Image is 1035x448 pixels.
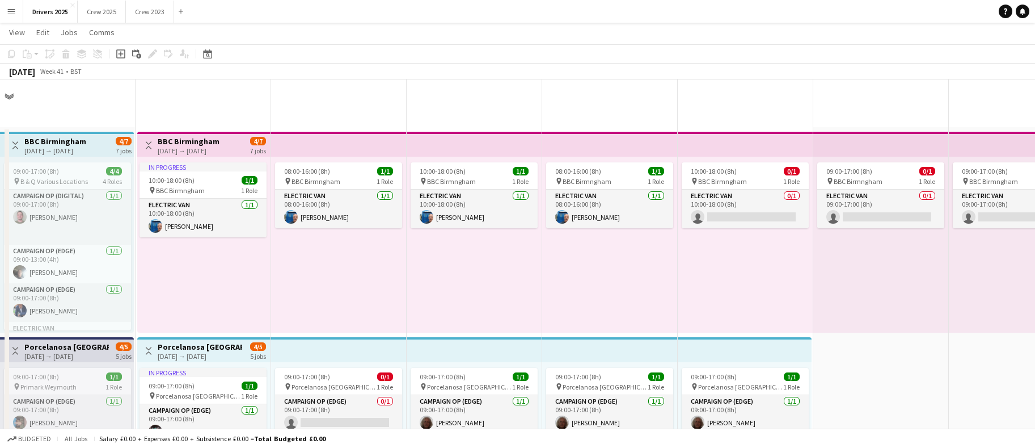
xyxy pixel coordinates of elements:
[106,372,122,381] span: 1/1
[817,162,944,228] app-job-card: 09:00-17:00 (8h)0/1 BBC Birmngham1 RoleElectric Van0/109:00-17:00 (8h)
[420,372,466,381] span: 09:00-17:00 (8h)
[89,27,115,37] span: Comms
[546,162,673,228] app-job-card: 08:00-16:00 (8h)1/1 BBC Birmngham1 RoleElectric Van1/108:00-16:00 (8h)[PERSON_NAME]
[275,162,402,228] app-job-card: 08:00-16:00 (8h)1/1 BBC Birmngham1 RoleElectric Van1/108:00-16:00 (8h)[PERSON_NAME]
[817,190,944,228] app-card-role: Electric Van0/109:00-17:00 (8h)
[24,136,86,146] h3: BBC Birmingham
[250,137,266,145] span: 4/7
[691,167,737,175] span: 10:00-18:00 (8h)
[140,199,267,237] app-card-role: Electric Van1/110:00-18:00 (8h)[PERSON_NAME]
[20,383,77,391] span: Primark Weymouth
[37,67,66,76] span: Week 41
[156,392,241,400] span: Porcelanosa [GEOGRAPHIC_DATA]
[149,176,195,185] span: 10:00-18:00 (8h)
[116,137,132,145] span: 4/7
[377,383,393,391] span: 1 Role
[284,372,330,381] span: 09:00-17:00 (8h)
[9,66,35,77] div: [DATE]
[61,27,78,37] span: Jobs
[149,382,195,390] span: 09:00-17:00 (8h)
[513,372,529,381] span: 1/1
[140,404,267,443] app-card-role: Campaign Op (Edge)1/109:00-17:00 (8h)[PERSON_NAME]
[784,372,800,381] span: 1/1
[20,177,88,186] span: B & Q Various Locations
[250,145,266,155] div: 7 jobs
[24,146,86,155] div: [DATE] → [DATE]
[546,368,673,434] app-job-card: 09:00-17:00 (8h)1/1 Porcelanosa [GEOGRAPHIC_DATA]1 RoleCampaign Op (Edge)1/109:00-17:00 (8h)[PERS...
[411,162,538,228] app-job-card: 10:00-18:00 (8h)1/1 BBC Birmngham1 RoleElectric Van1/110:00-18:00 (8h)[PERSON_NAME]
[546,395,673,434] app-card-role: Campaign Op (Edge)1/109:00-17:00 (8h)[PERSON_NAME]
[4,322,131,377] app-card-role-placeholder: Electric Van
[116,351,132,361] div: 5 jobs
[4,190,131,245] app-card-role: Campaign Op (Digital)1/109:00-17:00 (8h)[PERSON_NAME]
[158,146,219,155] div: [DATE] → [DATE]
[919,167,935,175] span: 0/1
[78,1,126,23] button: Crew 2025
[411,368,538,434] app-job-card: 09:00-17:00 (8h)1/1 Porcelanosa [GEOGRAPHIC_DATA]1 RoleCampaign Op (Edge)1/109:00-17:00 (8h)[PERS...
[5,25,29,40] a: View
[698,177,747,186] span: BBC Birmngham
[140,162,267,171] div: In progress
[250,351,266,361] div: 5 jobs
[555,372,601,381] span: 09:00-17:00 (8h)
[648,383,664,391] span: 1 Role
[275,368,402,434] app-job-card: 09:00-17:00 (8h)0/1 Porcelanosa [GEOGRAPHIC_DATA]1 RoleCampaign Op (Edge)0/109:00-17:00 (8h)
[682,368,809,434] app-job-card: 09:00-17:00 (8h)1/1 Porcelanosa [GEOGRAPHIC_DATA]1 RoleCampaign Op (Edge)1/109:00-17:00 (8h)[PERS...
[512,177,529,186] span: 1 Role
[116,145,132,155] div: 7 jobs
[250,342,266,351] span: 4/5
[962,167,1008,175] span: 09:00-17:00 (8h)
[648,177,664,186] span: 1 Role
[242,382,257,390] span: 1/1
[682,395,809,434] app-card-role: Campaign Op (Edge)1/109:00-17:00 (8h)[PERSON_NAME]
[105,383,122,391] span: 1 Role
[377,167,393,175] span: 1/1
[427,383,512,391] span: Porcelanosa [GEOGRAPHIC_DATA]
[784,167,800,175] span: 0/1
[834,177,882,186] span: BBC Birmngham
[24,342,109,352] h3: Porcelanosa [GEOGRAPHIC_DATA]
[99,434,326,443] div: Salary £0.00 + Expenses £0.00 + Subsistence £0.00 =
[783,383,800,391] span: 1 Role
[140,368,267,443] app-job-card: In progress09:00-17:00 (8h)1/1 Porcelanosa [GEOGRAPHIC_DATA]1 RoleCampaign Op (Edge)1/109:00-17:0...
[648,167,664,175] span: 1/1
[6,433,53,445] button: Budgeted
[85,25,119,40] a: Comms
[62,434,90,443] span: All jobs
[275,190,402,228] app-card-role: Electric Van1/108:00-16:00 (8h)[PERSON_NAME]
[242,176,257,185] span: 1/1
[4,162,131,330] app-job-card: 09:00-17:00 (8h)4/4 B & Q Various Locations4 RolesCampaign Op (Digital)1/109:00-17:00 (8h)[PERSON...
[116,342,132,351] span: 4/5
[919,177,935,186] span: 1 Role
[4,283,131,322] app-card-role: Campaign Op (Edge)1/109:00-17:00 (8h)[PERSON_NAME]
[555,167,601,175] span: 08:00-16:00 (8h)
[691,372,737,381] span: 09:00-17:00 (8h)
[126,1,174,23] button: Crew 2023
[254,434,326,443] span: Total Budgeted £0.00
[513,167,529,175] span: 1/1
[140,162,267,237] app-job-card: In progress10:00-18:00 (8h)1/1 BBC Birmngham1 RoleElectric Van1/110:00-18:00 (8h)[PERSON_NAME]
[292,177,340,186] span: BBC Birmngham
[158,352,242,361] div: [DATE] → [DATE]
[969,177,1018,186] span: BBC Birmngham
[377,177,393,186] span: 1 Role
[140,368,267,377] div: In progress
[546,190,673,228] app-card-role: Electric Van1/108:00-16:00 (8h)[PERSON_NAME]
[9,27,25,37] span: View
[158,136,219,146] h3: BBC Birmingham
[23,1,78,23] button: Drivers 2025
[698,383,783,391] span: Porcelanosa [GEOGRAPHIC_DATA]
[156,186,205,195] span: BBC Birmngham
[18,435,51,443] span: Budgeted
[13,372,59,381] span: 09:00-17:00 (8h)
[512,383,529,391] span: 1 Role
[563,383,648,391] span: Porcelanosa [GEOGRAPHIC_DATA]
[24,352,109,361] div: [DATE] → [DATE]
[36,27,49,37] span: Edit
[682,162,809,228] app-job-card: 10:00-18:00 (8h)0/1 BBC Birmngham1 RoleElectric Van0/110:00-18:00 (8h)
[70,67,82,76] div: BST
